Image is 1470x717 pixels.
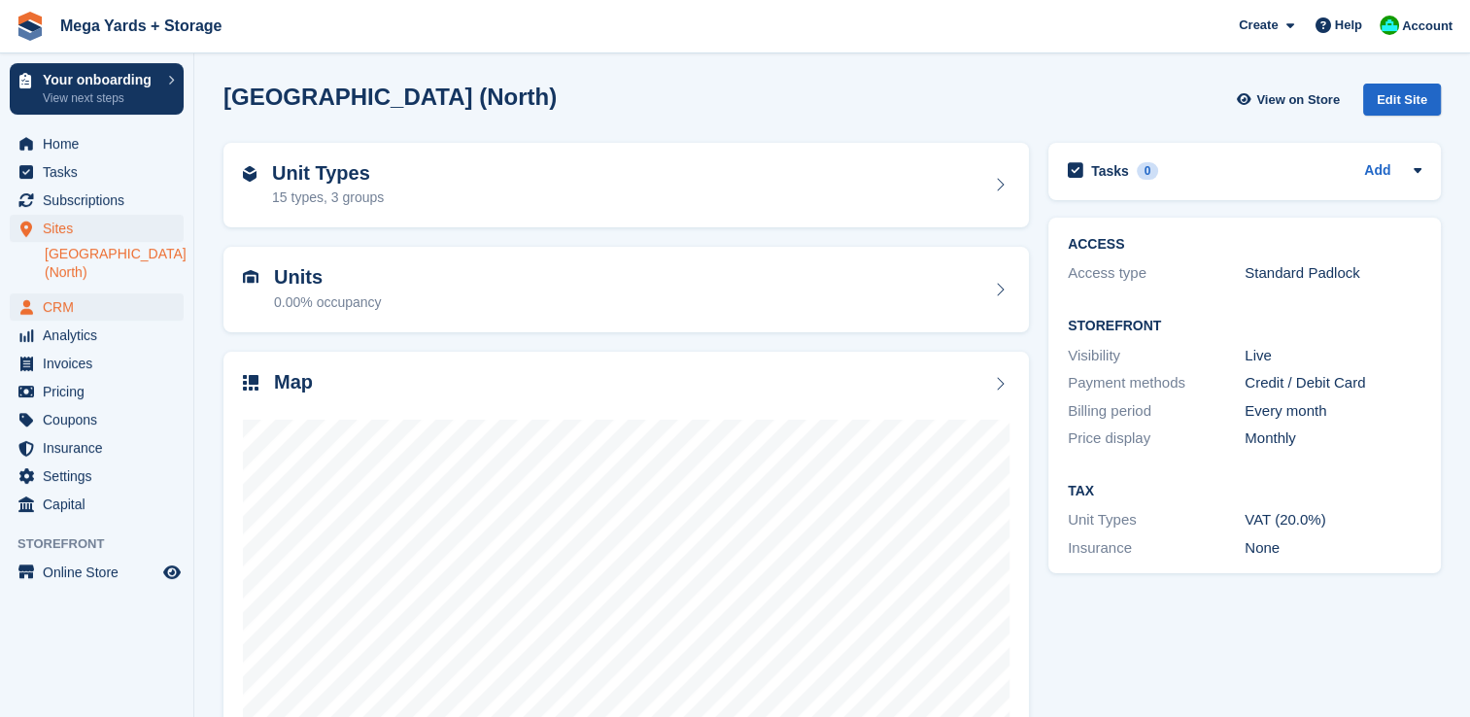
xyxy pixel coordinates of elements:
img: unit-icn-7be61d7bf1b0ce9d3e12c5938cc71ed9869f7b940bace4675aadf7bd6d80202e.svg [243,270,258,284]
div: 0 [1137,162,1159,180]
div: None [1245,537,1421,560]
a: menu [10,434,184,461]
span: Subscriptions [43,187,159,214]
span: Invoices [43,350,159,377]
a: View on Store [1234,84,1348,116]
h2: Map [274,371,313,393]
div: Payment methods [1068,372,1245,394]
a: menu [10,130,184,157]
a: menu [10,215,184,242]
img: map-icn-33ee37083ee616e46c38cad1a60f524a97daa1e2b2c8c0bc3eb3415660979fc1.svg [243,375,258,391]
span: Online Store [43,559,159,586]
span: Insurance [43,434,159,461]
img: stora-icon-8386f47178a22dfd0bd8f6a31ec36ba5ce8667c1dd55bd0f319d3a0aa187defe.svg [16,12,45,41]
h2: Tax [1068,484,1421,499]
a: menu [10,158,184,186]
h2: Units [274,266,382,289]
a: menu [10,378,184,405]
div: Price display [1068,427,1245,450]
div: VAT (20.0%) [1245,509,1421,531]
a: menu [10,350,184,377]
div: Every month [1245,400,1421,423]
div: Live [1245,345,1421,367]
span: View on Store [1256,90,1340,110]
span: Home [43,130,159,157]
a: Units 0.00% occupancy [223,247,1029,332]
a: menu [10,462,184,490]
p: Your onboarding [43,73,158,86]
span: Storefront [17,534,193,554]
a: Preview store [160,561,184,584]
h2: Tasks [1091,162,1129,180]
span: Sites [43,215,159,242]
div: Insurance [1068,537,1245,560]
span: Create [1239,16,1278,35]
div: Standard Padlock [1245,262,1421,285]
div: Access type [1068,262,1245,285]
span: Help [1335,16,1362,35]
h2: Storefront [1068,319,1421,334]
img: unit-type-icn-2b2737a686de81e16bb02015468b77c625bbabd49415b5ef34ead5e3b44a266d.svg [243,166,256,182]
div: Edit Site [1363,84,1441,116]
a: menu [10,293,184,321]
a: [GEOGRAPHIC_DATA] (North) [45,245,184,282]
div: Unit Types [1068,509,1245,531]
a: Mega Yards + Storage [52,10,229,42]
h2: ACCESS [1068,237,1421,253]
p: View next steps [43,89,158,107]
a: menu [10,406,184,433]
a: menu [10,559,184,586]
span: Pricing [43,378,159,405]
span: Analytics [43,322,159,349]
a: Unit Types 15 types, 3 groups [223,143,1029,228]
a: menu [10,322,184,349]
div: Billing period [1068,400,1245,423]
span: Tasks [43,158,159,186]
span: Account [1402,17,1453,36]
span: CRM [43,293,159,321]
h2: [GEOGRAPHIC_DATA] (North) [223,84,557,110]
span: Capital [43,491,159,518]
div: Visibility [1068,345,1245,367]
a: Edit Site [1363,84,1441,123]
div: Monthly [1245,427,1421,450]
a: Your onboarding View next steps [10,63,184,115]
div: Credit / Debit Card [1245,372,1421,394]
img: Ben Ainscough [1380,16,1399,35]
span: Settings [43,462,159,490]
span: Coupons [43,406,159,433]
a: menu [10,491,184,518]
div: 15 types, 3 groups [272,188,384,208]
a: Add [1364,160,1390,183]
a: menu [10,187,184,214]
div: 0.00% occupancy [274,292,382,313]
h2: Unit Types [272,162,384,185]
